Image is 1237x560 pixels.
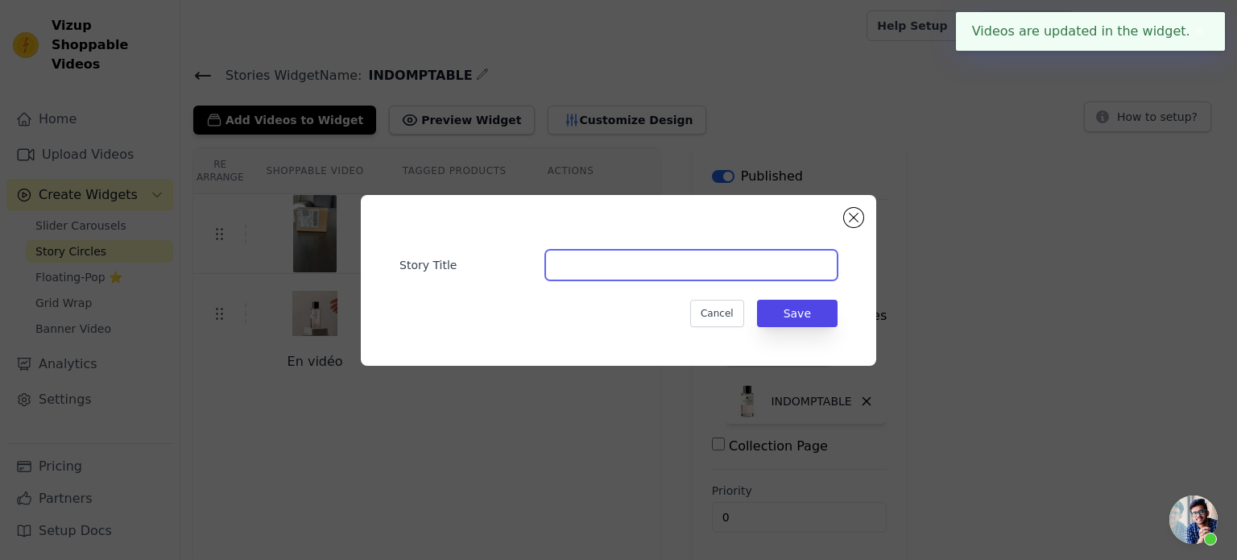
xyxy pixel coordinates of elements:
button: Close [1190,22,1209,41]
div: Videos are updated in the widget. [956,12,1225,51]
button: Cancel [690,300,744,327]
label: Story Title [399,257,545,273]
a: Ouvrir le chat [1169,496,1218,544]
button: Close modal [844,208,863,227]
button: Save [757,300,838,327]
